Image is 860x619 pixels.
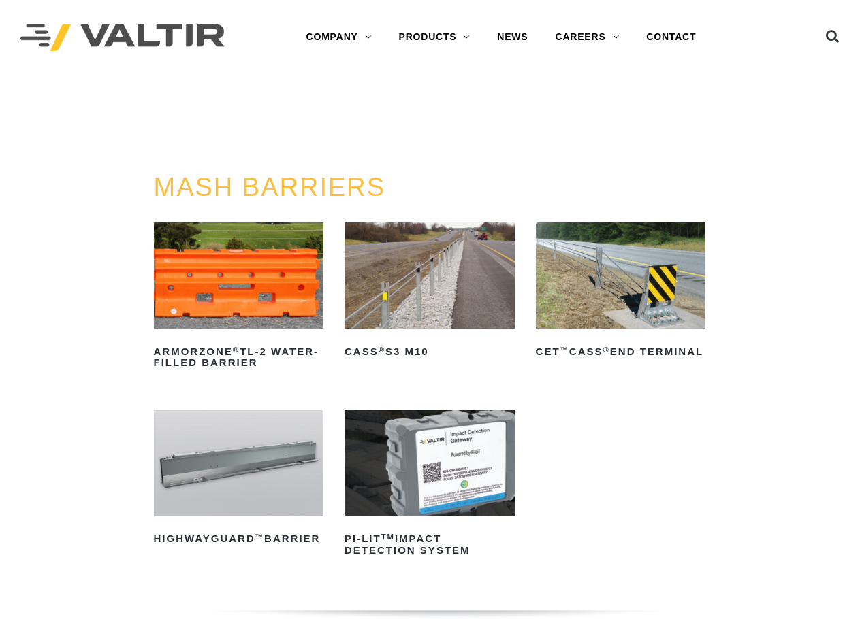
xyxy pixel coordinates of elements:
a: CASS®S3 M10 [345,222,515,363]
a: HighwayGuard™Barrier [154,410,324,550]
sup: ® [603,346,610,354]
sup: ™ [560,346,569,354]
sup: ™ [255,533,264,541]
sup: ® [233,346,240,354]
img: Valtir [20,24,225,52]
sup: TM [381,533,395,541]
a: PI-LITTMImpact Detection System [345,410,515,561]
a: CAREERS [541,24,633,51]
a: COMPANY [293,24,385,51]
a: PRODUCTS [385,24,484,51]
h2: PI-LIT Impact Detection System [345,529,515,561]
a: CET™CASS®End Terminal [536,222,706,363]
a: CONTACT [633,24,710,51]
h2: ArmorZone TL-2 Water-Filled Barrier [154,341,324,373]
a: ArmorZone®TL-2 Water-Filled Barrier [154,222,324,373]
a: MASH BARRIERS [154,173,386,201]
h2: HighwayGuard Barrier [154,529,324,550]
h2: CASS S3 M10 [345,341,515,363]
sup: ® [379,346,385,354]
a: NEWS [483,24,541,51]
h2: CET CASS End Terminal [536,341,706,363]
